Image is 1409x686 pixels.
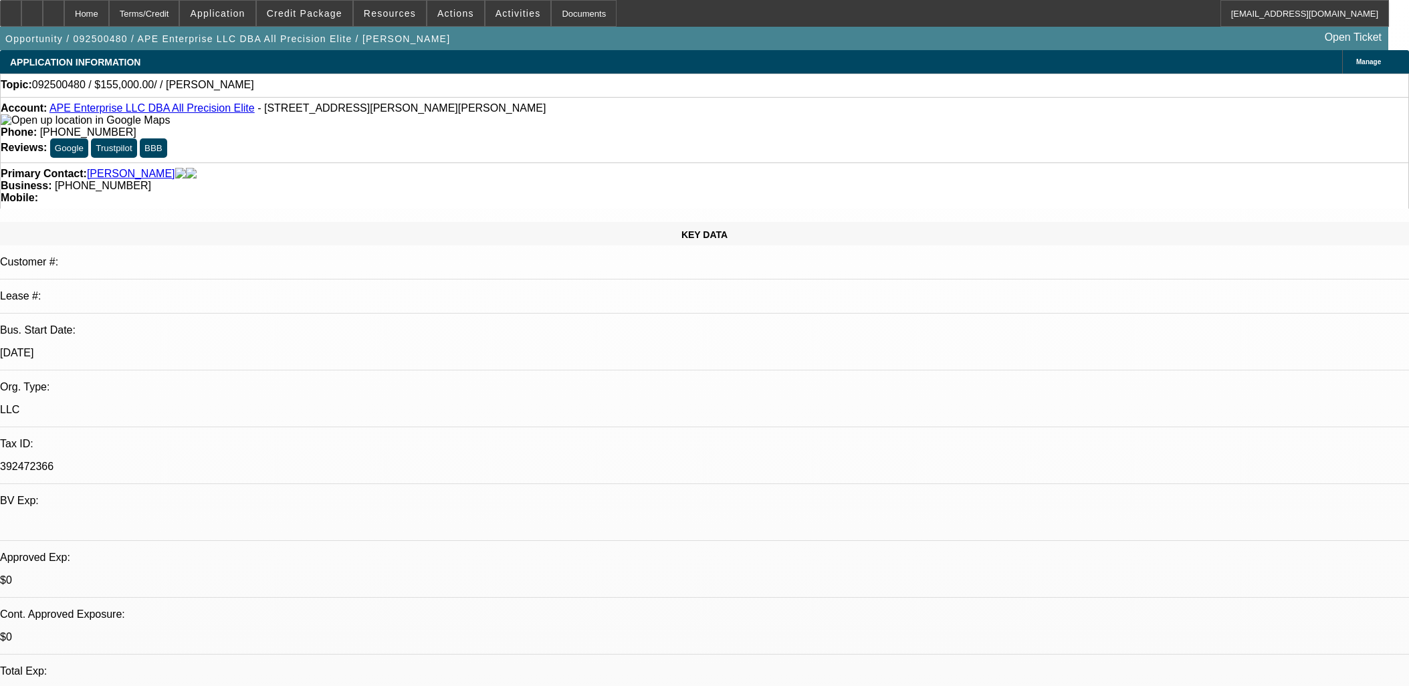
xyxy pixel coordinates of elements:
span: Actions [437,8,474,19]
img: facebook-icon.png [175,168,186,180]
span: [PHONE_NUMBER] [55,180,151,191]
span: 092500480 / $155,000.00/ / [PERSON_NAME] [32,79,254,91]
a: APE Enterprise LLC DBA All Precision Elite [49,102,255,114]
img: Open up location in Google Maps [1,114,170,126]
strong: Phone: [1,126,37,138]
button: Application [180,1,255,26]
span: KEY DATA [681,229,728,240]
span: Activities [496,8,541,19]
span: Opportunity / 092500480 / APE Enterprise LLC DBA All Precision Elite / [PERSON_NAME] [5,33,450,44]
button: Actions [427,1,484,26]
span: APPLICATION INFORMATION [10,57,140,68]
button: BBB [140,138,167,158]
button: Activities [485,1,551,26]
span: Application [190,8,245,19]
strong: Topic: [1,79,32,91]
button: Google [50,138,88,158]
span: Manage [1356,58,1381,66]
strong: Primary Contact: [1,168,87,180]
button: Resources [354,1,426,26]
a: View Google Maps [1,114,170,126]
strong: Business: [1,180,51,191]
a: [PERSON_NAME] [87,168,175,180]
strong: Account: [1,102,47,114]
strong: Reviews: [1,142,47,153]
button: Trustpilot [91,138,136,158]
span: - [STREET_ADDRESS][PERSON_NAME][PERSON_NAME] [257,102,546,114]
span: Resources [364,8,416,19]
strong: Mobile: [1,192,38,203]
button: Credit Package [257,1,352,26]
span: Credit Package [267,8,342,19]
a: Open Ticket [1319,26,1387,49]
img: linkedin-icon.png [186,168,197,180]
span: [PHONE_NUMBER] [40,126,136,138]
